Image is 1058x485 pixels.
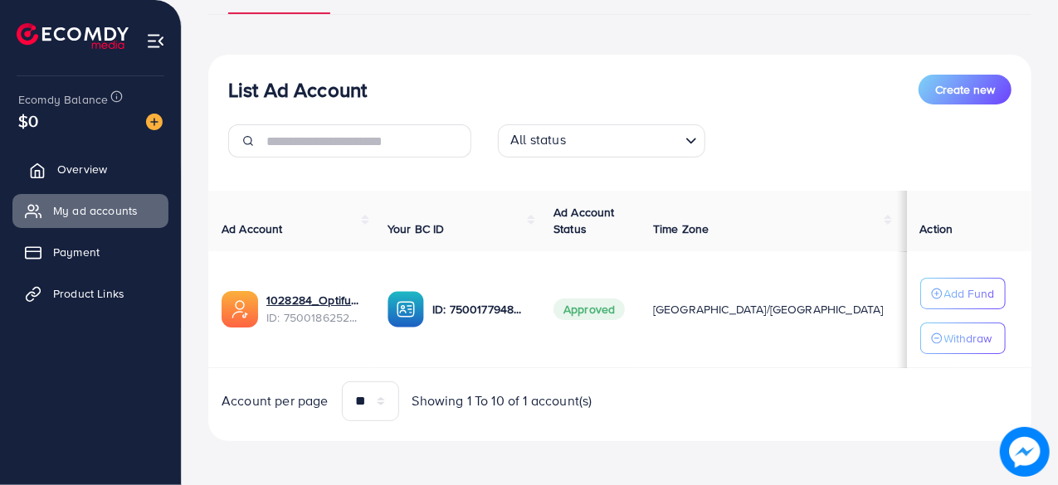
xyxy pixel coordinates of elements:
[432,299,527,319] p: ID: 7500177948360687624
[12,153,168,186] a: Overview
[571,128,679,153] input: Search for option
[12,277,168,310] a: Product Links
[919,75,1012,104] button: Create new
[944,328,992,348] p: Withdraw
[12,194,168,227] a: My ad accounts
[222,391,329,410] span: Account per page
[935,81,995,98] span: Create new
[498,124,705,158] div: Search for option
[12,235,168,269] a: Payment
[146,114,163,130] img: image
[1000,427,1050,477] img: image
[146,32,165,51] img: menu
[53,285,124,302] span: Product Links
[507,127,569,153] span: All status
[17,23,129,49] img: logo
[222,291,258,327] img: ic-ads-acc.e4c84228.svg
[228,78,367,102] h3: List Ad Account
[653,221,709,237] span: Time Zone
[553,204,615,237] span: Ad Account Status
[266,292,361,308] a: 1028284_Optifume_1746273331232
[553,298,625,320] span: Approved
[920,221,953,237] span: Action
[944,284,995,303] p: Add Fund
[57,161,107,177] span: Overview
[412,391,592,410] span: Showing 1 To 10 of 1 account(s)
[18,109,38,133] span: $0
[53,202,138,219] span: My ad accounts
[388,221,445,237] span: Your BC ID
[53,244,100,260] span: Payment
[266,292,361,326] div: <span class='underline'>1028284_Optifume_1746273331232</span></br>7500186252327731208
[920,323,1006,354] button: Withdraw
[920,278,1006,309] button: Add Fund
[653,301,884,318] span: [GEOGRAPHIC_DATA]/[GEOGRAPHIC_DATA]
[266,309,361,326] span: ID: 7500186252327731208
[222,221,283,237] span: Ad Account
[18,91,108,108] span: Ecomdy Balance
[388,291,424,327] img: ic-ba-acc.ded83a64.svg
